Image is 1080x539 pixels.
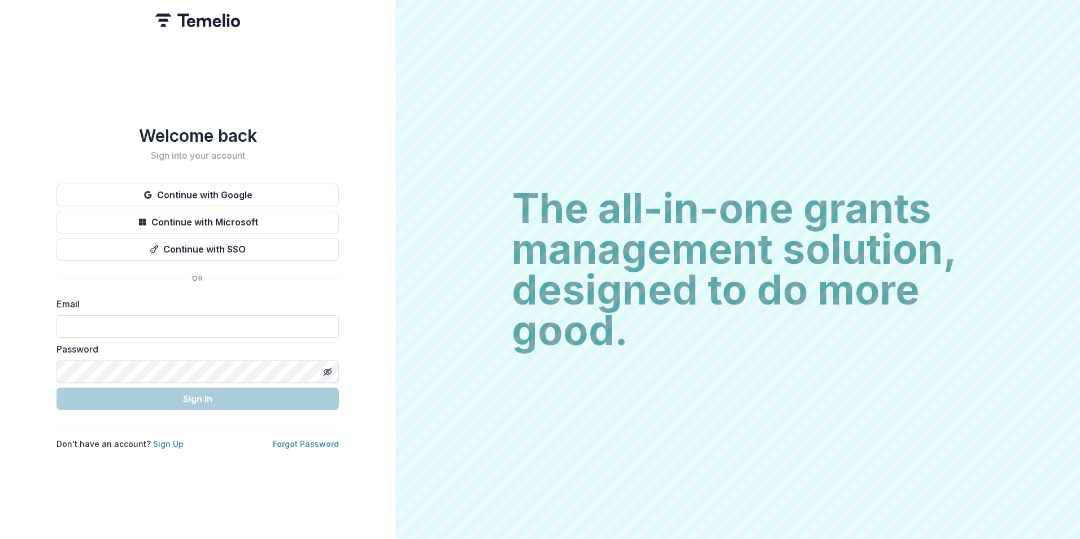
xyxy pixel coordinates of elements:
[56,184,339,206] button: Continue with Google
[56,125,339,146] h1: Welcome back
[56,342,332,356] label: Password
[153,439,184,449] a: Sign Up
[56,211,339,233] button: Continue with Microsoft
[56,238,339,260] button: Continue with SSO
[56,297,332,311] label: Email
[56,150,339,161] h2: Sign into your account
[56,438,184,450] p: Don't have an account?
[273,439,339,449] a: Forgot Password
[319,363,337,381] button: Toggle password visibility
[155,14,240,27] img: Temelio
[56,388,339,410] button: Sign In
